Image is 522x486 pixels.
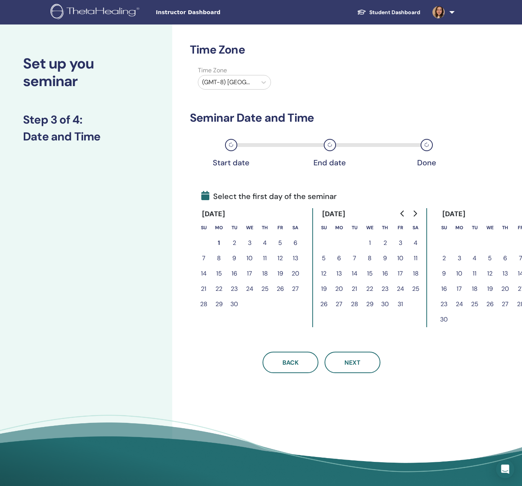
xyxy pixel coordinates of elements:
[331,297,347,312] button: 27
[408,220,423,235] th: Saturday
[331,220,347,235] th: Monday
[196,281,211,297] button: 21
[408,281,423,297] button: 25
[193,66,276,75] label: Time Zone
[272,266,288,281] button: 19
[351,5,426,20] a: Student Dashboard
[311,158,349,167] div: End date
[377,251,393,266] button: 9
[242,266,257,281] button: 17
[393,220,408,235] th: Friday
[498,266,513,281] button: 13
[227,297,242,312] button: 30
[436,251,452,266] button: 2
[452,297,467,312] button: 24
[282,359,299,367] span: Back
[288,281,303,297] button: 27
[436,297,452,312] button: 23
[242,220,257,235] th: Wednesday
[408,251,423,266] button: 11
[257,251,272,266] button: 11
[211,266,227,281] button: 15
[190,111,453,125] h3: Seminar Date and Time
[257,235,272,251] button: 4
[227,235,242,251] button: 2
[51,4,142,21] img: logo.png
[211,251,227,266] button: 8
[316,297,331,312] button: 26
[396,206,409,221] button: Go to previous month
[227,220,242,235] th: Tuesday
[288,266,303,281] button: 20
[257,281,272,297] button: 25
[347,281,362,297] button: 21
[452,266,467,281] button: 10
[393,297,408,312] button: 31
[362,251,377,266] button: 8
[272,235,288,251] button: 5
[23,130,149,144] h3: Date and Time
[362,235,377,251] button: 1
[316,281,331,297] button: 19
[227,266,242,281] button: 16
[23,113,149,127] h3: Step 3 of 4 :
[482,220,498,235] th: Wednesday
[409,206,421,221] button: Go to next month
[196,251,211,266] button: 7
[272,281,288,297] button: 26
[242,235,257,251] button: 3
[190,43,453,57] h3: Time Zone
[362,281,377,297] button: 22
[498,251,513,266] button: 6
[482,297,498,312] button: 26
[156,8,271,16] span: Instructor Dashboard
[377,235,393,251] button: 2
[496,460,514,478] div: Open Intercom Messenger
[467,266,482,281] button: 11
[408,266,423,281] button: 18
[288,220,303,235] th: Saturday
[263,352,318,373] button: Back
[452,220,467,235] th: Monday
[362,220,377,235] th: Wednesday
[344,359,361,367] span: Next
[482,281,498,297] button: 19
[436,312,452,327] button: 30
[196,220,211,235] th: Sunday
[201,191,337,202] span: Select the first day of the seminar
[436,266,452,281] button: 9
[393,281,408,297] button: 24
[498,297,513,312] button: 27
[432,6,445,18] img: default.jpg
[393,266,408,281] button: 17
[362,297,377,312] button: 29
[362,266,377,281] button: 15
[498,281,513,297] button: 20
[452,281,467,297] button: 17
[377,281,393,297] button: 23
[288,251,303,266] button: 13
[331,281,347,297] button: 20
[377,220,393,235] th: Thursday
[227,281,242,297] button: 23
[211,297,227,312] button: 29
[467,251,482,266] button: 4
[393,251,408,266] button: 10
[23,55,149,90] h2: Set up you seminar
[316,251,331,266] button: 5
[347,266,362,281] button: 14
[331,251,347,266] button: 6
[212,158,250,167] div: Start date
[211,281,227,297] button: 22
[347,297,362,312] button: 28
[196,266,211,281] button: 14
[196,208,232,220] div: [DATE]
[482,251,498,266] button: 5
[436,220,452,235] th: Sunday
[377,266,393,281] button: 16
[331,266,347,281] button: 13
[357,9,366,15] img: graduation-cap-white.svg
[498,220,513,235] th: Thursday
[408,235,423,251] button: 4
[436,281,452,297] button: 16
